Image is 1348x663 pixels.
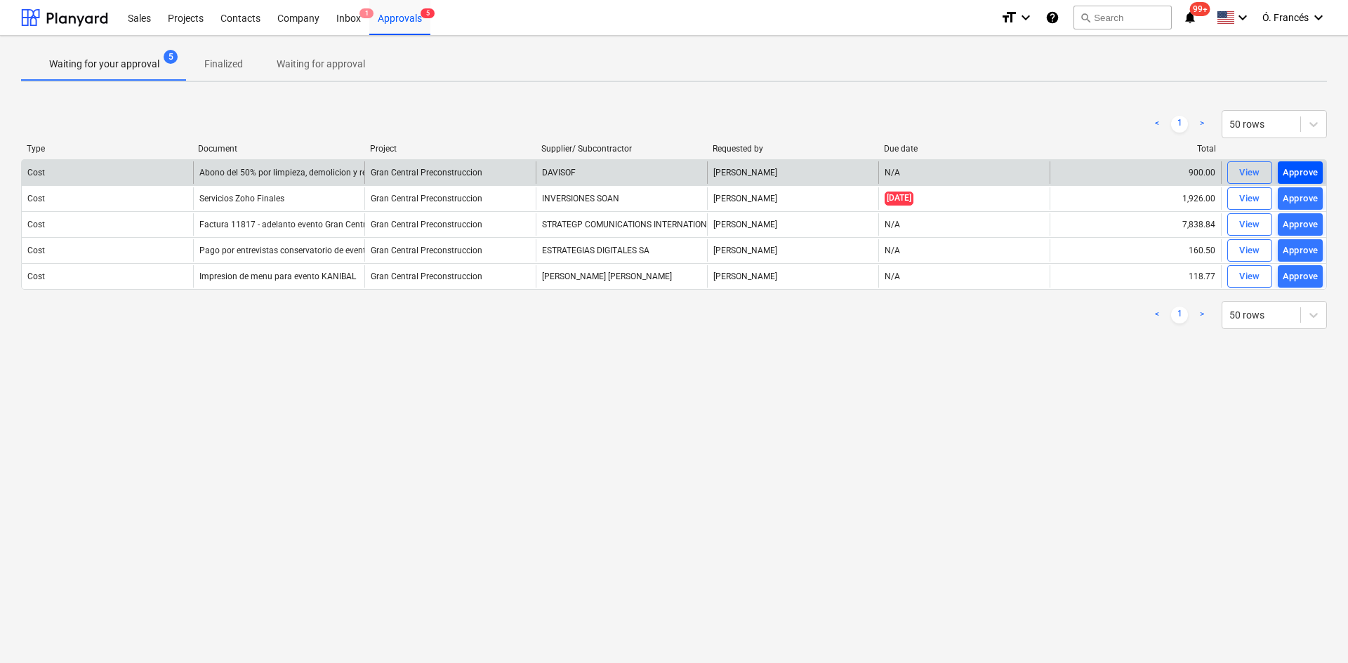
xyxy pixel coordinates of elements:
span: search [1080,12,1091,23]
a: Page 1 is your current page [1171,307,1188,323]
div: [PERSON_NAME] [707,161,878,184]
div: [PERSON_NAME] [707,265,878,288]
a: Next page [1194,307,1210,323]
button: View [1227,161,1272,184]
div: View [1239,191,1260,207]
span: Gran Central Preconstruccion [371,246,482,255]
div: Pago por entrevistas conservatorio de evento isthmus [199,246,404,255]
div: [PERSON_NAME] [707,239,878,262]
button: Approve [1278,265,1323,288]
div: [PERSON_NAME] [707,187,878,210]
div: Cost [27,220,45,229]
i: format_size [1000,9,1017,26]
i: notifications [1183,9,1197,26]
div: N/A [885,168,900,178]
div: Requested by [713,144,873,154]
button: Search [1073,6,1172,29]
div: INVERSIONES SOAN [536,187,707,210]
div: N/A [885,220,900,229]
div: Widget de chat [1278,596,1348,663]
span: Ó. Francés [1262,12,1309,23]
a: Page 1 is your current page [1171,116,1188,133]
div: N/A [885,272,900,281]
div: Approve [1283,243,1319,259]
div: Due date [884,144,1044,154]
span: Gran Central Preconstruccion [371,168,482,178]
div: STRATEGP COMUNICATIONS INTERNATIONAL CORP [536,213,707,236]
div: Impresion de menu para evento KANIBAL [199,272,356,281]
button: View [1227,213,1272,236]
div: 118.77 [1050,265,1221,288]
i: keyboard_arrow_down [1017,9,1034,26]
a: Next page [1194,116,1210,133]
div: Project [370,144,530,154]
div: 160.50 [1050,239,1221,262]
a: Previous page [1149,116,1165,133]
span: [DATE] [885,192,913,205]
i: keyboard_arrow_down [1234,9,1251,26]
p: Waiting for approval [277,57,365,72]
div: Cost [27,272,45,281]
div: DAVISOF [536,161,707,184]
span: 5 [164,50,178,64]
div: Approve [1283,269,1319,285]
i: Knowledge base [1045,9,1059,26]
div: Type [27,144,187,154]
div: N/A [885,246,900,255]
div: Factura 11817 - adelanto evento Gran Central brokers (1) (1).pdf [199,220,443,229]
i: keyboard_arrow_down [1310,9,1327,26]
button: View [1227,187,1272,210]
div: Total [1056,144,1216,154]
div: Approve [1283,217,1319,233]
span: 5 [421,8,435,18]
button: View [1227,265,1272,288]
div: Cost [27,168,45,178]
div: View [1239,217,1260,233]
div: Supplier/ Subcontractor [541,144,701,154]
div: 900.00 [1050,161,1221,184]
span: 1 [359,8,374,18]
div: Approve [1283,165,1319,181]
button: View [1227,239,1272,262]
div: Abono del 50% por limpieza, demolicion y reparaciones para esquina [GEOGRAPHIC_DATA] [199,168,543,178]
p: Waiting for your approval [49,57,159,72]
span: Gran Central Preconstruccion [371,220,482,229]
button: Approve [1278,161,1323,184]
div: View [1239,269,1260,285]
div: ESTRATEGIAS DIGITALES SA [536,239,707,262]
button: Approve [1278,213,1323,236]
div: [PERSON_NAME] [707,213,878,236]
button: Approve [1278,239,1323,262]
span: Gran Central Preconstruccion [371,194,482,203]
span: Gran Central Preconstruccion [371,272,482,281]
div: 1,926.00 [1050,187,1221,210]
div: Cost [27,246,45,255]
p: Finalized [204,57,243,72]
div: [PERSON_NAME] [PERSON_NAME] [536,265,707,288]
button: Approve [1278,187,1323,210]
div: Servicios Zoho Finales [199,194,284,203]
div: Cost [27,194,45,203]
a: Previous page [1149,307,1165,323]
div: Document [198,144,358,154]
iframe: Chat Widget [1278,596,1348,663]
div: View [1239,165,1260,181]
span: 99+ [1190,2,1210,16]
div: 7,838.84 [1050,213,1221,236]
div: Approve [1283,191,1319,207]
div: View [1239,243,1260,259]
